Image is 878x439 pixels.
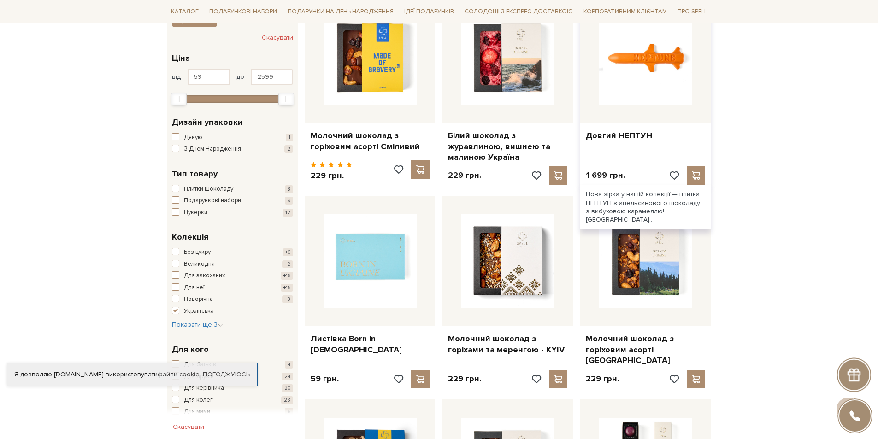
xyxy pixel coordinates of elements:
[7,370,257,379] div: Я дозволяю [DOMAIN_NAME] використовувати
[172,307,293,316] button: Українська
[172,343,209,356] span: Для кого
[206,5,281,19] span: Подарункові набори
[282,260,293,268] span: +2
[172,185,293,194] button: Плитки шоколаду 8
[286,134,293,141] span: 1
[184,208,207,217] span: Цукерки
[278,93,294,105] div: Max
[311,130,430,152] a: Молочний шоколад з горіховим асорті Сміливий
[172,248,293,257] button: Без цукру +6
[236,73,244,81] span: до
[285,361,293,369] span: 4
[184,260,215,269] span: Великодня
[448,170,481,181] p: 229 грн.
[184,384,224,393] span: Для керівника
[184,133,202,142] span: Дякую
[284,5,397,19] span: Подарунки на День народження
[172,295,293,304] button: Новорічна +3
[283,209,293,217] span: 12
[184,407,210,416] span: Для мами
[172,283,293,293] button: Для неї +15
[184,185,233,194] span: Плитки шоколаду
[172,208,293,217] button: Цукерки 12
[184,360,216,369] span: Для батьків
[171,93,187,105] div: Min
[184,271,225,281] span: Для закоханих
[158,370,200,378] a: файли cookie
[172,320,223,329] button: Показати ще 3
[448,130,567,163] a: Білий шоколад з журавлиною, вишнею та малиною Україна
[401,5,458,19] span: Ідеї подарунків
[172,260,293,269] button: Великодня +2
[282,295,293,303] span: +3
[311,170,353,181] p: 229 грн.
[251,69,293,85] input: Ціна
[285,408,293,416] span: 6
[172,231,208,243] span: Колекція
[184,307,214,316] span: Українська
[172,196,293,205] button: Подарункові набори 9
[184,145,241,154] span: З Днем Народження
[586,374,619,384] p: 229 грн.
[184,248,211,257] span: Без цукру
[172,52,190,64] span: Ціна
[167,5,202,19] span: Каталог
[172,116,243,129] span: Дизайн упаковки
[461,4,577,19] a: Солодощі з експрес-доставкою
[311,374,339,384] p: 59 грн.
[281,396,293,404] span: 23
[311,334,430,355] a: Листівка Born in [DEMOGRAPHIC_DATA]
[580,185,711,229] div: Нова зірка у нашій колекції — плитка НЕПТУН з апельсинового шоколаду з вибуховою карамеллю! [GEOG...
[285,197,293,205] span: 9
[172,396,293,405] button: Для колег 23
[203,370,250,379] a: Погоджуюсь
[184,196,241,205] span: Подарункові набори
[281,272,293,280] span: +16
[172,384,293,393] button: Для керівника 20
[172,321,223,328] span: Показати ще 3
[172,133,293,142] button: Дякую 1
[324,214,417,308] img: Листівка Born in Ukraine
[586,334,705,366] a: Молочний шоколад з горіховим асорті [GEOGRAPHIC_DATA]
[172,73,181,81] span: від
[448,374,481,384] p: 229 грн.
[172,145,293,154] button: З Днем Народження 2
[184,295,213,304] span: Новорічна
[172,168,218,180] span: Тип товару
[674,5,711,19] span: Про Spell
[167,420,210,434] button: Скасувати
[448,334,567,355] a: Молочний шоколад з горіхами та меренгою - KYIV
[586,170,625,181] p: 1 699 грн.
[285,185,293,193] span: 8
[184,283,205,293] span: Для неї
[172,360,293,369] button: Для батьків 4
[172,271,293,281] button: Для закоханих +16
[281,284,293,292] span: +15
[586,130,705,141] a: Довгий НЕПТУН
[262,30,293,45] button: Скасувати
[282,373,293,380] span: 24
[599,11,692,105] img: Довгий НЕПТУН
[580,4,671,19] a: Корпоративним клієнтам
[599,214,692,308] img: Молочний шоколад з горіховим асорті Україна
[282,384,293,392] span: 20
[172,407,293,416] button: Для мами 6
[188,69,230,85] input: Ціна
[284,145,293,153] span: 2
[283,248,293,256] span: +6
[184,396,213,405] span: Для колег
